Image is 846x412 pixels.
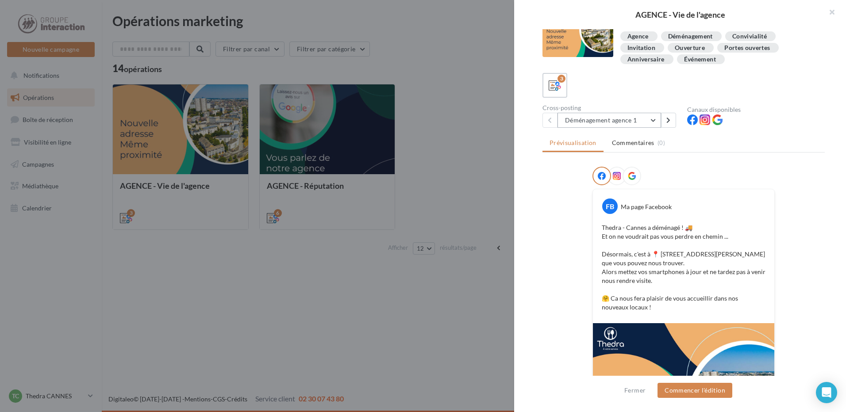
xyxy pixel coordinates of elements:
[732,33,767,40] div: Convivialité
[675,45,705,51] div: Ouverture
[816,382,837,403] div: Open Intercom Messenger
[658,383,732,398] button: Commencer l'édition
[627,45,656,51] div: Invitation
[542,105,680,111] div: Cross-posting
[658,139,665,146] span: (0)
[558,75,565,83] div: 3
[627,33,649,40] div: Agence
[602,198,618,214] div: FB
[687,107,825,113] div: Canaux disponibles
[621,385,649,396] button: Fermer
[602,223,765,312] p: Thedra - Cannes a déménagé ! 🚚 Et on ne voudrait pas vous perdre en chemin ... Désormais, c'est à...
[621,202,672,211] div: Ma page Facebook
[558,113,661,128] button: Déménagement agence 1
[612,138,654,147] span: Commentaires
[684,56,716,63] div: Événement
[528,11,832,19] div: AGENCE - Vie de l'agence
[668,33,713,40] div: Déménagement
[724,45,770,51] div: Portes ouvertes
[627,56,665,63] div: Anniversaire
